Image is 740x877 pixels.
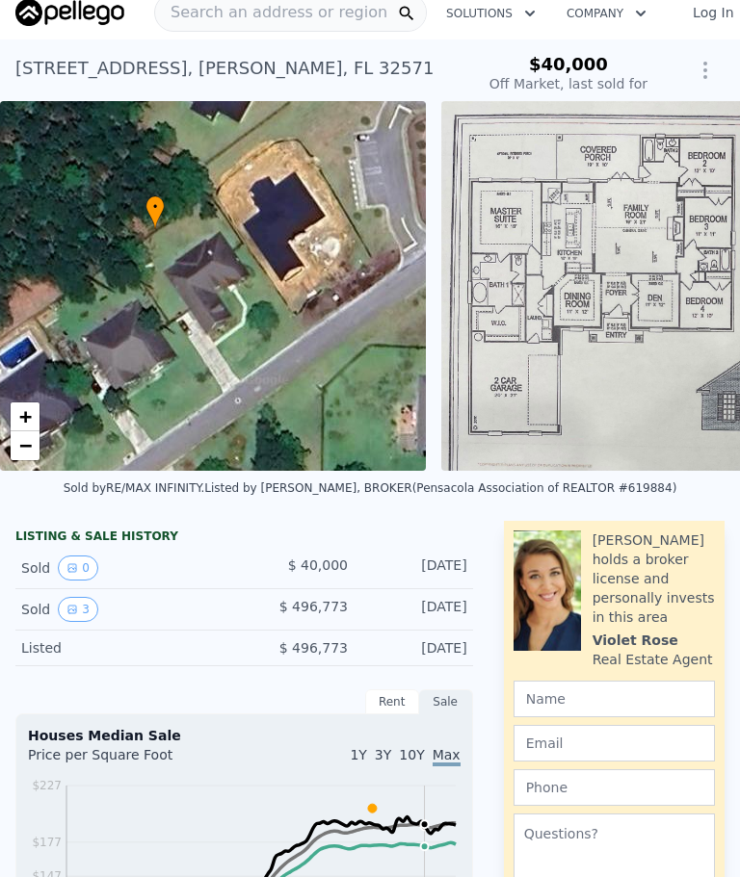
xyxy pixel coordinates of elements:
[19,404,32,428] span: +
[288,557,348,573] span: $ 40,000
[363,597,467,622] div: [DATE]
[433,747,461,766] span: Max
[28,745,244,776] div: Price per Square Foot
[593,631,678,650] div: Violet Rose
[145,198,165,216] span: •
[365,689,419,714] div: Rent
[21,555,228,580] div: Sold
[15,55,434,82] div: [STREET_ADDRESS] , [PERSON_NAME] , FL 32571
[11,402,40,431] a: Zoom in
[204,481,676,495] div: Listed by [PERSON_NAME], BROKER (Pensacola Association of REALTOR #619884)
[363,638,467,658] div: [DATE]
[489,74,647,93] div: Off Market, last sold for
[32,779,62,792] tspan: $227
[419,689,473,714] div: Sale
[155,1,387,24] span: Search an address or region
[19,433,32,457] span: −
[58,597,98,622] button: View historical data
[399,747,424,762] span: 10Y
[363,555,467,580] div: [DATE]
[279,640,348,656] span: $ 496,773
[21,597,228,622] div: Sold
[514,769,715,806] input: Phone
[593,650,713,669] div: Real Estate Agent
[514,725,715,761] input: Email
[11,431,40,460] a: Zoom out
[350,747,366,762] span: 1Y
[21,638,228,658] div: Listed
[15,529,473,548] div: LISTING & SALE HISTORY
[529,54,608,74] span: $40,000
[279,599,348,614] span: $ 496,773
[64,481,205,495] div: Sold by RE/MAX INFINITY .
[375,747,391,762] span: 3Y
[32,836,62,849] tspan: $177
[28,726,461,745] div: Houses Median Sale
[593,530,715,627] div: [PERSON_NAME] holds a broker license and personally invests in this area
[145,195,165,229] div: •
[686,51,725,90] button: Show Options
[58,555,98,580] button: View historical data
[514,681,715,717] input: Name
